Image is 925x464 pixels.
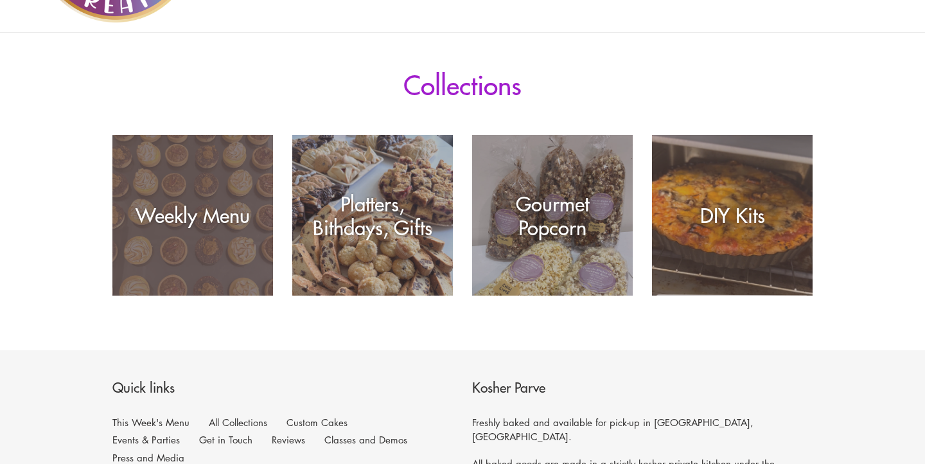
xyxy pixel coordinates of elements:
[112,204,273,228] div: Weekly Menu
[286,416,348,429] a: Custom Cakes
[199,433,252,446] a: Get in Touch
[112,379,453,399] p: Quick links
[472,379,813,399] p: Kosher Parve
[472,135,633,296] a: Gourmet Popcorn
[112,416,189,429] a: This Week's Menu
[272,433,305,446] a: Reviews
[472,192,633,239] div: Gourmet Popcorn
[292,135,453,296] a: Platters, Bithdays, Gifts
[652,135,813,296] a: DIY Kits
[112,68,813,100] h1: Collections
[292,192,453,239] div: Platters, Bithdays, Gifts
[112,433,180,446] a: Events & Parties
[209,416,267,429] a: All Collections
[652,204,813,228] div: DIY Kits
[112,135,273,296] a: Weekly Menu
[472,415,813,444] p: Freshly baked and available for pick-up in [GEOGRAPHIC_DATA],[GEOGRAPHIC_DATA].
[112,451,184,464] a: Press and Media
[324,433,407,446] a: Classes and Demos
